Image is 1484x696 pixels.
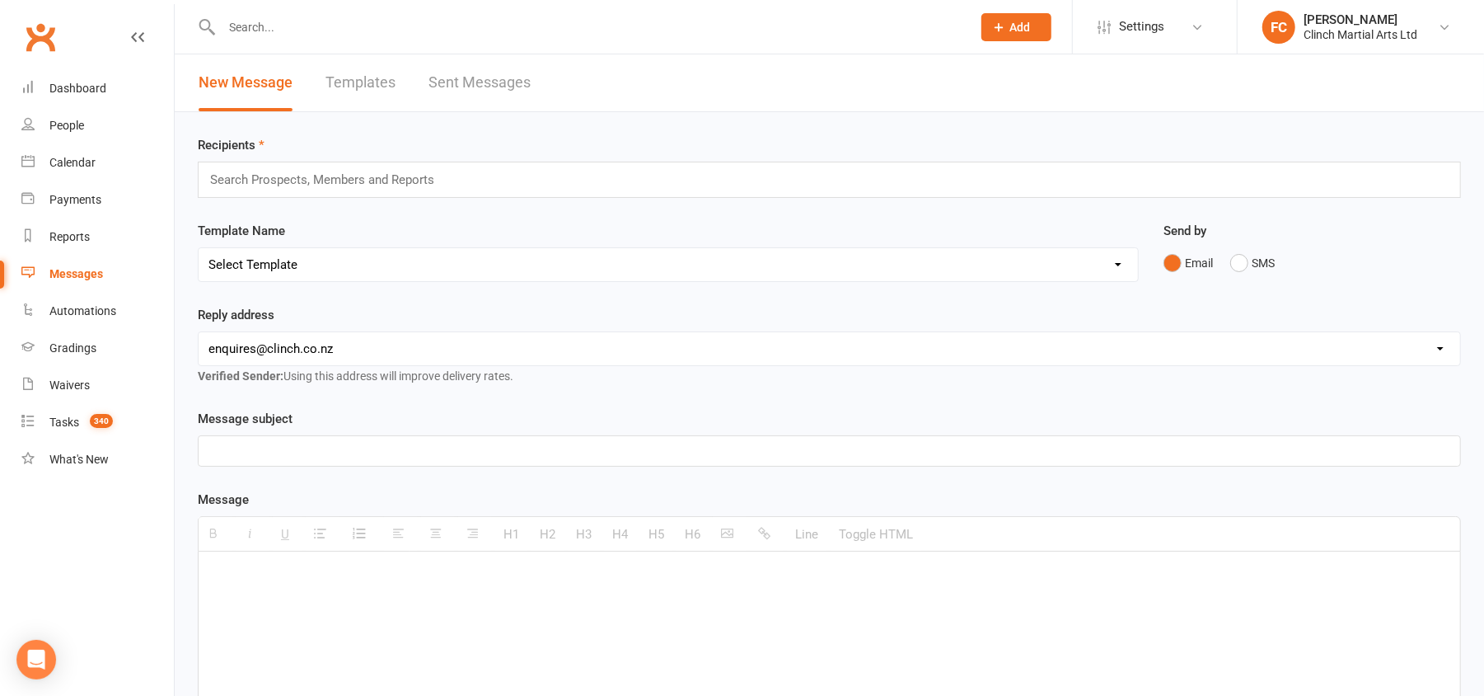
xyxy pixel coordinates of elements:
[21,404,174,441] a: Tasks 340
[49,82,106,95] div: Dashboard
[1304,12,1417,27] div: [PERSON_NAME]
[90,414,113,428] span: 340
[21,293,174,330] a: Automations
[1230,247,1275,279] button: SMS
[428,54,531,111] a: Sent Messages
[198,221,285,241] label: Template Name
[21,441,174,478] a: What's New
[49,119,84,132] div: People
[1304,27,1417,42] div: Clinch Martial Arts Ltd
[49,341,96,355] div: Gradings
[21,181,174,219] a: Payments
[1119,8,1164,45] span: Settings
[49,379,90,392] div: Waivers
[208,169,450,190] input: Search Prospects, Members and Reports
[198,490,249,510] label: Message
[1163,221,1206,241] label: Send by
[198,369,513,383] span: Using this address will improve delivery rates.
[21,219,174,256] a: Reports
[21,330,174,367] a: Gradings
[198,409,293,429] label: Message subject
[49,304,116,317] div: Automations
[199,54,293,111] a: New Message
[1010,21,1031,34] span: Add
[198,369,283,383] strong: Verified Sender:
[49,453,109,466] div: What's New
[49,156,96,169] div: Calendar
[16,640,56,680] div: Open Intercom Messenger
[21,70,174,107] a: Dashboard
[21,367,174,404] a: Waivers
[49,193,101,206] div: Payments
[325,54,396,111] a: Templates
[21,256,174,293] a: Messages
[49,416,79,429] div: Tasks
[49,230,90,243] div: Reports
[21,107,174,144] a: People
[21,144,174,181] a: Calendar
[20,16,61,58] a: Clubworx
[198,305,274,325] label: Reply address
[1163,247,1213,279] button: Email
[217,16,960,39] input: Search...
[49,267,103,280] div: Messages
[1262,11,1295,44] div: FC
[981,13,1051,41] button: Add
[198,135,264,155] label: Recipients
